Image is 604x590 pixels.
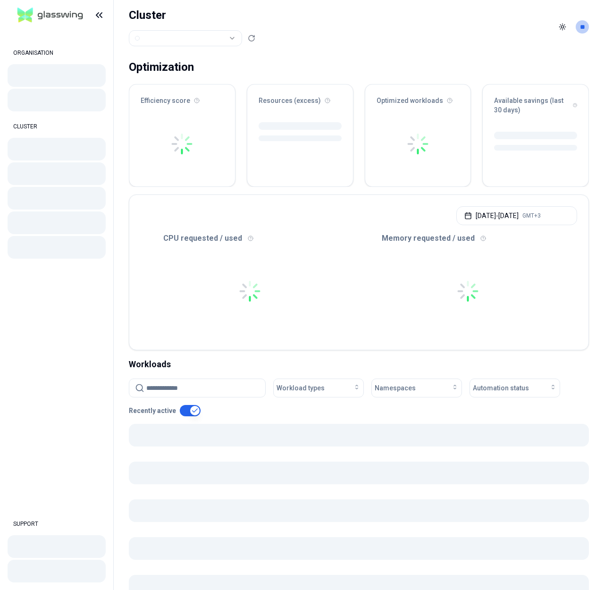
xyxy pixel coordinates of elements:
h1: Cluster [129,8,255,23]
div: Memory requested / used [359,233,578,244]
div: Workloads [129,358,589,371]
div: Resources (excess) [247,84,353,111]
span: Namespaces [375,383,416,393]
div: Available savings (last 30 days) [483,84,588,120]
span: GMT+3 [522,212,541,219]
img: GlassWing [14,4,87,26]
p: Recently active [129,406,176,415]
div: Efficiency score [129,84,235,111]
button: Namespaces [371,379,462,397]
span: Workload types [277,383,325,393]
div: Optimized workloads [365,84,471,111]
div: Optimization [129,58,194,76]
div: CLUSTER [8,117,106,136]
div: CPU requested / used [141,233,359,244]
span: Automation status [473,383,529,393]
button: Select a value [129,30,242,46]
button: Workload types [273,379,364,397]
div: SUPPORT [8,514,106,533]
div: ORGANISATION [8,43,106,62]
button: [DATE]-[DATE]GMT+3 [456,206,577,225]
button: Automation status [470,379,560,397]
